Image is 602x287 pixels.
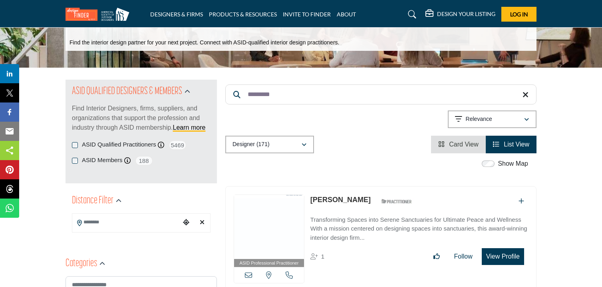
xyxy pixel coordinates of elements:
li: Card View [431,136,486,153]
a: Learn more [173,124,206,131]
h5: DESIGN YOUR LISTING [437,10,495,18]
button: Relevance [448,110,536,128]
a: View List [493,141,529,148]
p: Designer (171) [232,140,270,149]
h2: Categories [66,257,97,271]
a: ABOUT [337,11,356,18]
input: Search Location [72,215,180,230]
button: Designer (171) [225,136,314,153]
div: Followers [310,252,324,261]
a: Search [400,8,421,21]
label: ASID Members [82,156,123,165]
img: Lisa Kahn [234,195,304,259]
button: Like listing [428,249,445,265]
a: [PERSON_NAME] [310,196,371,204]
input: Search Keyword [225,84,536,104]
a: View Card [438,141,479,148]
h2: Distance Filter [72,194,113,208]
label: ASID Qualified Practitioners [82,140,156,149]
li: List View [486,136,536,153]
img: Site Logo [66,8,133,21]
span: Log In [510,11,528,18]
p: Find Interior Designers, firms, suppliers, and organizations that support the profession and indu... [72,104,211,132]
button: Log In [501,7,536,22]
span: List View [504,141,529,148]
div: DESIGN YOUR LISTING [425,10,495,19]
a: PRODUCTS & RESOURCES [209,11,277,18]
a: ASID Professional Practitioner [234,195,304,267]
a: DESIGNERS & FIRMS [150,11,203,18]
a: Add To List [519,198,524,205]
h2: ASID QUALIFIED DESIGNERS & MEMBERS [72,84,182,99]
span: ASID Professional Practitioner [239,260,298,267]
p: Transforming Spaces into Serene Sanctuaries for Ultimate Peace and Wellness With a mission center... [310,215,528,243]
span: Card View [449,141,479,148]
span: 188 [135,156,153,166]
input: ASID Qualified Practitioners checkbox [72,142,78,148]
span: 1 [321,253,324,260]
div: Choose your current location [180,214,192,231]
img: ASID Qualified Practitioners Badge Icon [378,197,414,207]
a: Transforming Spaces into Serene Sanctuaries for Ultimate Peace and Wellness With a mission center... [310,211,528,243]
input: ASID Members checkbox [72,158,78,164]
span: 5469 [169,140,187,150]
p: Find the interior design partner for your next project. Connect with ASID-qualified interior desi... [70,39,339,47]
label: Show Map [498,159,528,169]
a: INVITE TO FINDER [283,11,331,18]
div: Clear search location [196,214,208,231]
p: Relevance [466,115,492,123]
p: Lisa Kahn [310,195,371,205]
button: Follow [449,249,478,265]
button: View Profile [482,248,524,265]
